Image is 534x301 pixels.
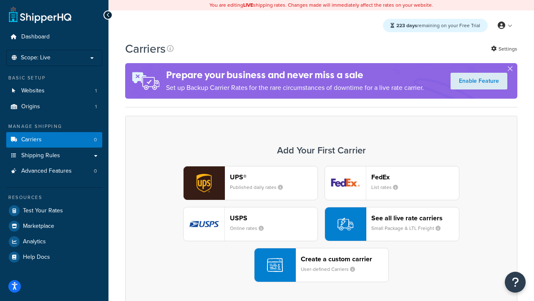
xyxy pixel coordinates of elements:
img: usps logo [184,207,224,241]
span: Test Your Rates [23,207,63,214]
h1: Carriers [125,41,166,57]
small: Published daily rates [230,184,290,191]
span: 1 [95,103,97,110]
button: Create a custom carrierUser-defined Carriers [254,248,389,282]
h3: Add Your First Carrier [134,145,509,156]
div: Basic Setup [6,74,102,82]
a: Advanced Features 0 [6,163,102,179]
strong: 223 days [396,22,417,29]
span: 0 [94,136,97,143]
small: List rates [371,184,405,191]
span: Marketplace [23,223,54,230]
a: Marketplace [6,219,102,234]
img: icon-carrier-liverate-becf4550.svg [338,216,353,232]
p: Set up Backup Carrier Rates for the rare circumstances of downtime for a live rate carrier. [166,82,424,94]
header: Create a custom carrier [301,255,388,263]
a: Settings [491,43,517,55]
header: See all live rate carriers [371,214,459,222]
a: Websites 1 [6,83,102,99]
li: Carriers [6,132,102,148]
a: Analytics [6,234,102,249]
span: 0 [94,168,97,175]
header: UPS® [230,173,317,181]
span: Origins [21,103,40,110]
li: Advanced Features [6,163,102,179]
small: Small Package & LTL Freight [371,224,447,232]
img: icon-carrier-custom-c93b8a24.svg [267,257,283,273]
div: Resources [6,194,102,201]
span: Help Docs [23,254,50,261]
b: LIVE [243,1,253,9]
small: User-defined Carriers [301,265,362,273]
li: Websites [6,83,102,99]
span: Dashboard [21,33,50,41]
small: Online rates [230,224,270,232]
div: Manage Shipping [6,123,102,130]
span: Carriers [21,136,42,143]
a: ShipperHQ Home [9,6,71,23]
a: Enable Feature [451,73,507,89]
button: Open Resource Center [505,272,526,293]
li: Origins [6,99,102,115]
img: ad-rules-rateshop-fe6ec290ccb7230408bd80ed9643f0289d75e0ffd9eb532fc0e269fcd187b520.png [125,63,166,99]
div: remaining on your Free Trial [383,19,488,32]
a: Help Docs [6,250,102,265]
button: fedEx logoFedExList rates [325,166,459,200]
button: ups logoUPS®Published daily rates [183,166,318,200]
span: 1 [95,87,97,94]
span: Shipping Rules [21,152,60,159]
h4: Prepare your business and never miss a sale [166,68,424,82]
span: Websites [21,87,45,94]
a: Test Your Rates [6,203,102,218]
a: Carriers 0 [6,132,102,148]
button: See all live rate carriersSmall Package & LTL Freight [325,207,459,241]
span: Advanced Features [21,168,72,175]
img: ups logo [184,166,224,200]
button: usps logoUSPSOnline rates [183,207,318,241]
span: Scope: Live [21,54,50,61]
a: Origins 1 [6,99,102,115]
header: FedEx [371,173,459,181]
span: Analytics [23,238,46,245]
a: Shipping Rules [6,148,102,163]
header: USPS [230,214,317,222]
a: Dashboard [6,29,102,45]
img: fedEx logo [325,166,366,200]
